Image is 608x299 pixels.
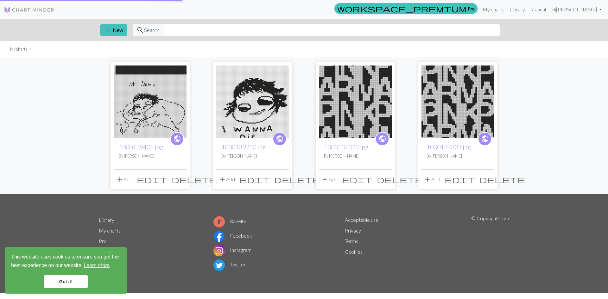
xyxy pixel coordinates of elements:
[273,132,287,146] a: public
[480,3,507,16] a: My charts
[319,173,340,185] button: Add
[136,26,144,34] span: search
[137,176,167,183] i: Edit
[342,176,372,183] i: Edit
[221,143,266,151] a: 1000139230.jpg
[213,259,225,271] img: Twitter logo
[321,175,329,184] span: add
[479,175,525,184] span: delete
[213,233,252,239] a: Facebook
[172,175,217,184] span: delete
[5,247,127,294] div: cookieconsent
[324,153,387,159] p: By [PERSON_NAME]
[421,173,442,185] button: Add
[427,143,471,151] a: 1000137323.jpg
[471,215,509,272] p: © Copyright 2025
[169,173,219,185] button: Delete
[481,134,489,144] span: public
[119,143,163,151] a: 1000139405.jpg
[213,231,225,242] img: Facebook logo
[272,173,322,185] button: Delete
[340,173,375,185] button: Edit
[378,134,386,144] span: public
[100,24,127,36] button: New
[173,134,181,144] span: public
[99,238,107,244] a: Pro
[342,175,372,184] span: edit
[218,175,226,184] span: add
[378,133,386,145] i: public
[237,173,272,185] button: Edit
[337,4,466,13] span: workspace_premium
[213,245,225,256] img: Instagram logo
[477,173,527,185] button: Delete
[507,3,528,16] a: Library
[319,98,392,104] a: 1000137323.jpg
[424,175,431,184] span: add
[375,132,389,146] a: public
[216,173,237,185] button: Add
[213,261,246,267] a: Twitter
[104,26,112,34] span: add
[116,175,123,184] span: add
[4,6,54,14] img: Logo
[114,173,135,185] button: Add
[99,227,121,234] a: My charts
[345,227,361,234] a: Privacy
[10,46,27,52] li: My charts
[375,173,425,185] button: Delete
[345,238,358,244] a: Terms
[481,133,489,145] i: public
[114,65,187,138] img: 1000139405.jpg
[213,218,246,224] a: Ravelry
[173,133,181,145] i: public
[442,173,477,185] button: Edit
[324,143,368,151] a: 1000137323.jpg
[135,173,169,185] button: Edit
[377,175,422,184] span: delete
[44,275,88,288] a: dismiss cookie message
[216,98,289,104] a: At home
[319,65,392,138] img: 1000137323.jpg
[528,3,548,16] a: Manual
[239,175,270,184] span: edit
[421,65,494,138] img: 1000137323.jpg
[276,133,284,145] i: public
[213,216,225,227] img: Ravelry logo
[213,247,251,253] a: Instagram
[274,175,320,184] span: delete
[99,217,114,223] a: Library
[144,26,159,34] span: Search
[216,65,289,138] img: At home
[137,175,167,184] span: edit
[445,176,475,183] i: Edit
[478,132,492,146] a: public
[170,132,184,146] a: public
[334,3,478,14] a: Pro
[239,176,270,183] i: Edit
[221,153,284,159] p: By [PERSON_NAME]
[445,175,475,184] span: edit
[276,134,284,144] span: public
[345,217,378,223] a: Acceptable use
[83,261,111,270] a: learn more about cookies
[114,98,187,104] a: 1000139405.jpg
[345,249,363,255] a: Cookies
[119,153,181,159] p: By [PERSON_NAME]
[11,253,121,270] span: This website uses cookies to ensure you get the best experience on our website.
[427,153,489,159] p: By [PERSON_NAME]
[421,98,494,104] a: 1000137323.jpg
[548,3,604,16] a: Hi[PERSON_NAME]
